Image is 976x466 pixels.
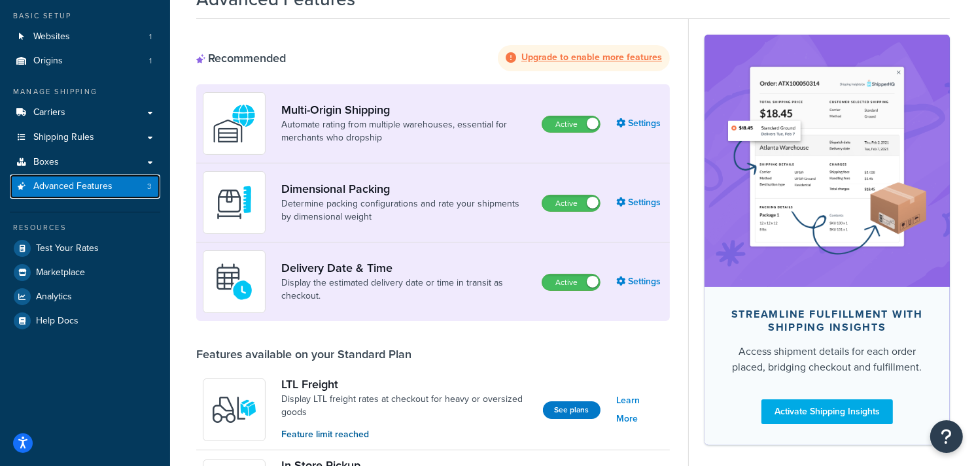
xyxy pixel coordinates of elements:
img: gfkeb5ejjkALwAAAABJRU5ErkJggg== [211,259,257,305]
span: Origins [33,56,63,67]
label: Active [542,275,600,290]
span: Shipping Rules [33,132,94,143]
span: 3 [147,181,152,192]
a: Settings [616,273,663,291]
div: Features available on your Standard Plan [196,347,411,361]
span: Help Docs [36,316,78,327]
img: y79ZsPf0fXUFUhFXDzUgf+ktZg5F2+ohG75+v3d2s1D9TjoU8PiyCIluIjV41seZevKCRuEjTPPOKHJsQcmKCXGdfprl3L4q7... [211,387,257,433]
li: Origins [10,49,160,73]
a: Activate Shipping Insights [761,399,893,424]
a: Learn More [616,391,663,428]
a: Delivery Date & Time [281,261,531,275]
a: Carriers [10,101,160,125]
img: feature-image-si-e24932ea9b9fcd0ff835db86be1ff8d589347e8876e1638d903ea230a36726be.png [724,54,930,267]
a: Display the estimated delivery date or time in transit as checkout. [281,276,531,303]
span: Analytics [36,291,72,303]
label: Active [542,195,600,211]
div: Basic Setup [10,10,160,22]
img: WatD5o0RtDAAAAAElFTkSuQmCC [211,101,257,146]
a: Help Docs [10,309,160,333]
div: Recommended [196,51,286,65]
a: Settings [616,114,663,133]
span: Boxes [33,157,59,168]
p: Feature limit reached [281,427,532,442]
button: See plans [543,401,601,419]
li: Advanced Features [10,175,160,199]
div: Streamline Fulfillment with Shipping Insights [725,308,929,334]
span: 1 [149,56,152,67]
a: LTL Freight [281,377,532,391]
li: Websites [10,25,160,49]
span: Advanced Features [33,181,113,192]
a: Marketplace [10,261,160,284]
a: Multi-Origin Shipping [281,103,531,117]
span: Carriers [33,107,65,118]
a: Automate rating from multiple warehouses, essential for merchants who dropship [281,118,531,144]
strong: Upgrade to enable more features [521,50,662,64]
span: 1 [149,31,152,42]
button: Open Resource Center [930,420,963,453]
a: Determine packing configurations and rate your shipments by dimensional weight [281,197,531,224]
a: Advanced Features3 [10,175,160,199]
span: Test Your Rates [36,243,99,254]
a: Settings [616,193,663,212]
a: Dimensional Packing [281,182,531,196]
a: Boxes [10,150,160,175]
img: DTVBYsAAAAAASUVORK5CYII= [211,180,257,225]
a: Display LTL freight rates at checkout for heavy or oversized goods [281,393,532,419]
div: Manage Shipping [10,86,160,97]
span: Websites [33,31,70,42]
div: Resources [10,222,160,233]
span: Marketplace [36,267,85,278]
a: Websites1 [10,25,160,49]
a: Test Your Rates [10,237,160,260]
a: Analytics [10,285,160,308]
a: Origins1 [10,49,160,73]
div: Access shipment details for each order placed, bridging checkout and fulfillment. [725,344,929,375]
label: Active [542,116,600,132]
a: Shipping Rules [10,125,160,150]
